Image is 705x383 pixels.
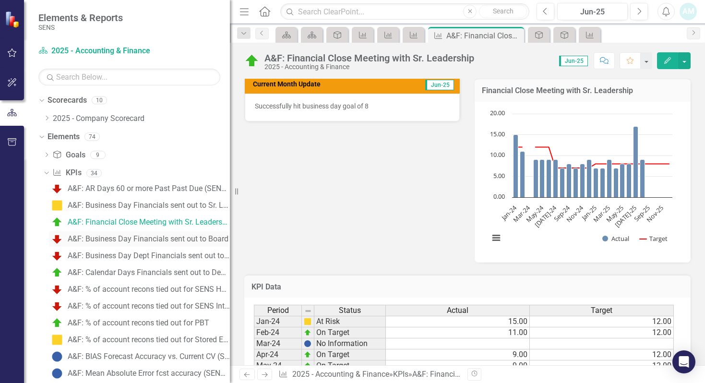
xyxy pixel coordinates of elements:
[553,159,558,197] path: Jul-24, 9. Actual.
[530,360,674,371] td: 12.00
[602,234,629,243] button: Show Actual
[51,200,63,211] img: At Risk
[393,370,408,379] a: KPIs
[386,360,530,371] td: 9.00
[49,215,230,230] a: A&F: Financial Close Meeting with Sr. Leadership
[511,203,532,224] text: Mar-24
[48,132,80,143] a: Elements
[49,181,230,196] a: A&F: AR Days 60 or more Past Past Due (SENS only % of AR)
[579,203,598,223] text: Jan-25
[253,81,393,88] h3: Current Month Update
[514,134,518,197] path: Jan-24, 15. Actual.
[264,53,474,63] div: A&F: Financial Close Meeting with Sr. Leadership
[447,306,468,315] span: Actual
[490,108,505,117] text: 20.00
[594,168,598,197] path: Jan-25, 7. Actual.
[613,203,638,229] text: [DATE]-25
[600,168,605,197] path: Feb-25, 7. Actual.
[68,251,230,260] div: A&F: Business Day Dept Financials sent out to Dept Leaders
[49,265,230,280] a: A&F: Calendar Days Financials sent out to Debt Holder
[490,130,505,138] text: 15.00
[51,300,63,312] img: Below Target
[540,159,545,197] path: May-24, 9. Actual.
[254,349,302,360] td: Apr-24
[386,316,530,327] td: 15.00
[5,11,22,27] img: ClearPoint Strategy
[446,30,522,42] div: A&F: Financial Close Meeting with Sr. Leadership
[51,334,63,346] img: At Risk
[614,168,619,197] path: Apr-25, 7. Actual.
[48,95,87,106] a: Scorecards
[92,96,107,105] div: 10
[314,360,386,371] td: On Target
[386,349,530,360] td: 9.00
[627,164,632,197] path: Jun-25, 8. Actual.
[530,327,674,338] td: 12.00
[672,350,695,373] div: Open Intercom Messenger
[53,113,230,124] a: 2025 - Company Scorecard
[68,319,209,327] div: A&F: % of account recons tied out for PBT
[559,56,588,66] span: Jun-25
[52,150,85,161] a: Goals
[280,3,529,20] input: Search ClearPoint...
[645,203,665,224] text: Nov-25
[591,203,611,224] text: Mar-25
[561,6,624,18] div: Jun-25
[278,369,460,380] div: » »
[49,299,230,314] a: A&F: % of account recons tied out for SENS Intermediate
[68,218,230,227] div: A&F: Financial Close Meeting with Sr. Leadership
[38,46,158,57] a: 2025 - Accounting & Finance
[254,338,302,349] td: Mar-24
[567,164,572,197] path: Sep-24, 8. Actual.
[51,267,63,278] img: On Target
[51,216,63,228] img: On Target
[49,315,209,331] a: A&F: % of account recons tied out for PBT
[254,316,302,327] td: Jan-24
[38,24,123,31] small: SENS
[51,250,63,262] img: Below Target
[520,151,525,197] path: Feb-24, 11. Actual.
[51,368,63,379] img: No Information
[499,203,518,222] text: Jan-24
[514,114,670,198] g: Actual, series 1 of 2. Bar series with 24 bars.
[304,318,311,325] img: cBAA0RP0Y6D5n+AAAAAElFTkSuQmCC
[552,203,572,223] text: Sep-24
[68,352,230,361] div: A&F: BIAS Forecast Accuracy vs. Current CV (SENS Revenue Units)
[314,327,386,338] td: On Target
[680,3,697,20] button: AM
[493,7,514,15] span: Search
[68,369,230,378] div: A&F: Mean Absolute Error fcst accuracy (SENS Revenue Units)
[51,351,63,362] img: No Information
[591,306,612,315] span: Target
[267,306,289,315] span: Period
[68,235,228,243] div: A&F: Business Day Financials sent out to Board
[51,183,63,194] img: Below Target
[560,168,565,197] path: Aug-24, 7. Actual.
[68,184,230,193] div: A&F: AR Days 60 or more Past Past Due (SENS only % of AR)
[620,164,625,197] path: May-25, 8. Actual.
[38,12,123,24] span: Elements & Reports
[244,53,260,69] img: On Target
[51,284,63,295] img: Below Target
[49,366,230,381] a: A&F: Mean Absolute Error fcst accuracy (SENS Revenue Units)
[49,282,230,297] a: A&F: % of account recons tied out for SENS Holdings
[68,201,230,210] div: A&F: Business Day Financials sent out to Sr. Leadership
[533,203,559,229] text: [DATE]-24
[314,338,386,349] td: No Information
[255,101,450,111] p: Successfully hit business day goal of 8
[490,150,505,159] text: 10.00
[607,159,612,197] path: Mar-25, 9. Actual.
[251,283,683,291] h3: KPI Data
[534,159,538,197] path: Apr-24, 9. Actual.
[49,248,230,263] a: A&F: Business Day Dept Financials sent out to Dept Leaders
[304,351,311,359] img: zOikAAAAAElFTkSuQmCC
[86,169,102,177] div: 34
[640,234,668,243] button: Show Target
[304,362,311,370] img: zOikAAAAAElFTkSuQmCC
[484,109,681,253] div: Chart. Highcharts interactive chart.
[490,231,503,245] button: View chart menu, Chart
[524,203,545,224] text: May-24
[38,69,220,85] input: Search Below...
[493,192,505,201] text: 0.00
